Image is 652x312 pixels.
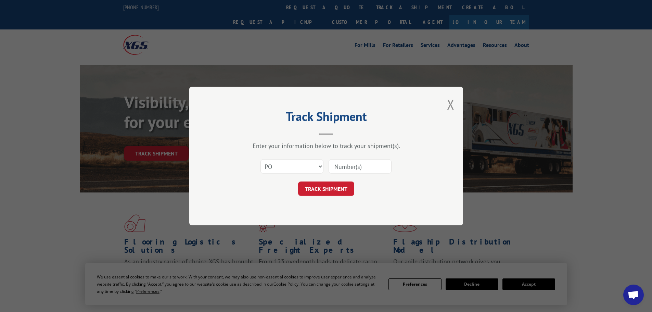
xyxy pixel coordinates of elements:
button: TRACK SHIPMENT [298,182,354,196]
div: Open chat [623,285,644,305]
button: Close modal [447,95,455,113]
div: Enter your information below to track your shipment(s). [223,142,429,150]
input: Number(s) [329,159,392,174]
h2: Track Shipment [223,112,429,125]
